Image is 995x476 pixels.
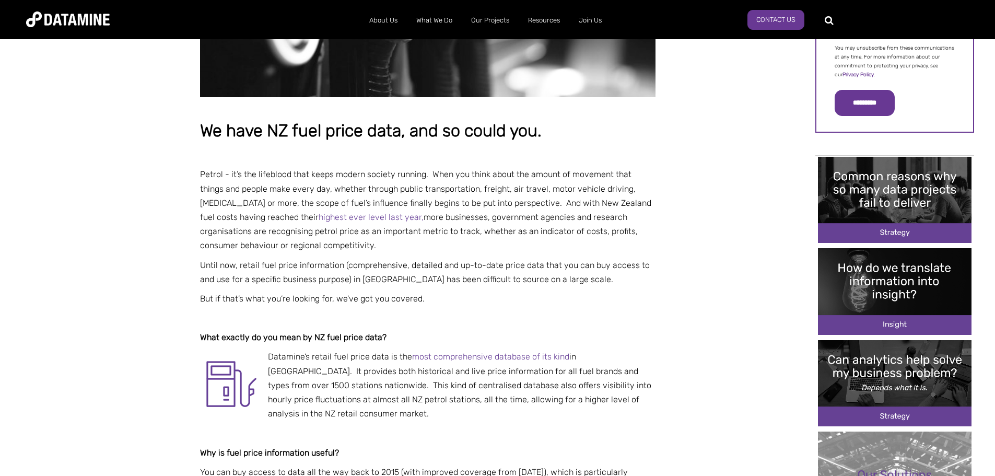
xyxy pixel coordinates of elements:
[360,7,407,34] a: About Us
[407,7,462,34] a: What We Do
[200,292,655,306] p: But if that’s what you’re looking for, we’ve got you covered.
[200,350,263,412] img: Petrol Pump
[319,212,424,222] a: highest ever level last year,
[200,350,655,421] p: Datamine’s retail fuel price data is the in [GEOGRAPHIC_DATA]. It provides both historical and li...
[26,11,110,27] img: Datamine
[818,157,971,243] img: Common reasons why so many data projects fail to deliver
[835,44,955,79] p: You may unsubscribe from these communications at any time. For more information about our commitm...
[818,248,971,334] img: How do we translate insights cover image
[319,212,422,222] span: highest ever level last year
[200,258,655,286] p: Until now, retail fuel price information (comprehensive, detailed and up-to-date price data that ...
[412,352,569,362] a: most comprehensive database of its kind
[569,7,611,34] a: Join Us
[747,10,804,30] a: Contact Us
[462,7,519,34] a: Our Projects
[200,448,339,458] strong: Why is fuel price information useful?
[519,7,569,34] a: Resources
[842,72,874,78] a: Privacy Policy
[200,122,655,141] h1: We have NZ fuel price data, and so could you.
[818,340,971,426] img: Can analytics solve my problem
[200,167,655,252] p: Petrol - it’s the lifeblood that keeps modern society running. When you think about the amount of...
[200,332,387,342] strong: What exactly do you mean by NZ fuel price data?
